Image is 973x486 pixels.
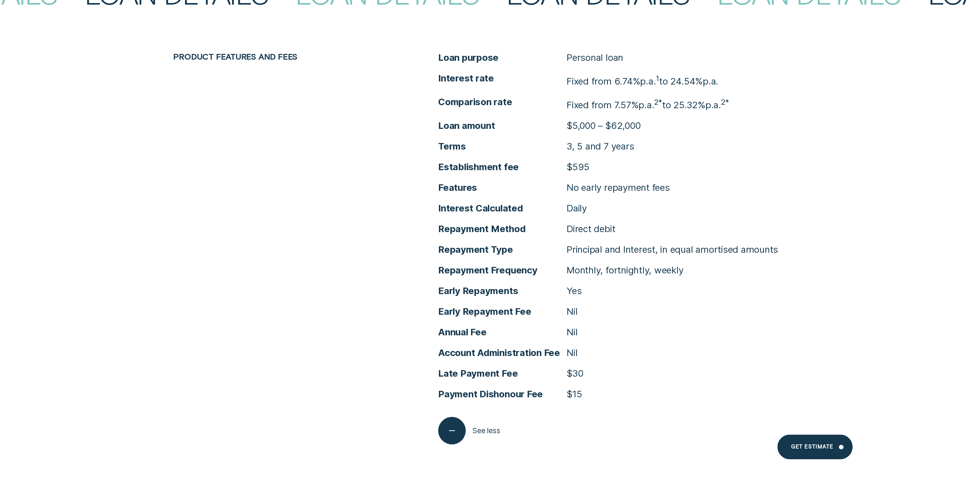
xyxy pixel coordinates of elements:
[438,285,567,297] span: Early Repayments
[567,244,778,256] p: Principal and Interest, in equal amortised amounts
[567,96,729,111] p: Fixed from 7.57% to 25.32%
[567,140,634,153] p: 3, 5 and 7 years
[438,96,567,108] span: Comparison rate
[656,74,659,83] sup: 1
[638,99,654,111] span: p.a.
[567,347,577,359] p: Nil
[438,306,567,318] span: Early Repayment Fee
[640,76,656,87] span: Per Annum
[567,285,582,297] p: Yes
[438,367,567,380] span: Late Payment Fee
[567,306,577,318] p: Nil
[703,76,718,87] span: Per Annum
[438,52,567,64] span: Loan purpose
[438,244,567,256] span: Repayment Type
[438,140,567,153] span: Terms
[705,99,721,111] span: p.a.
[567,72,718,88] p: Fixed from 6.74% to 24.54%
[703,76,718,87] span: p.a.
[438,161,567,173] span: Establishment fee
[473,426,500,435] span: See less
[567,388,582,400] p: $15
[567,264,683,276] p: Monthly, fortnightly, weekly
[705,99,721,111] span: Per Annum
[438,347,567,359] span: Account Administration Fee
[640,76,656,87] span: p.a.
[438,264,567,276] span: Repayment Frequency
[438,223,567,235] span: Repayment Method
[438,72,567,85] span: Interest rate
[438,417,500,444] button: See less
[567,367,583,380] p: $30
[438,120,567,132] span: Loan amount
[567,161,590,173] p: $595
[438,388,567,400] span: Payment Dishonour Fee
[169,52,380,61] div: Product features and fees
[567,182,669,194] p: No early repayment fees
[567,120,640,132] p: $5,000 – $62,000
[638,99,654,111] span: Per Annum
[777,434,853,459] a: Get Estimate
[438,182,567,194] span: Features
[438,326,567,338] span: Annual Fee
[438,202,567,215] span: Interest Calculated
[567,52,623,64] p: Personal loan
[567,202,587,215] p: Daily
[567,223,615,235] p: Direct debit
[567,326,577,338] p: Nil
